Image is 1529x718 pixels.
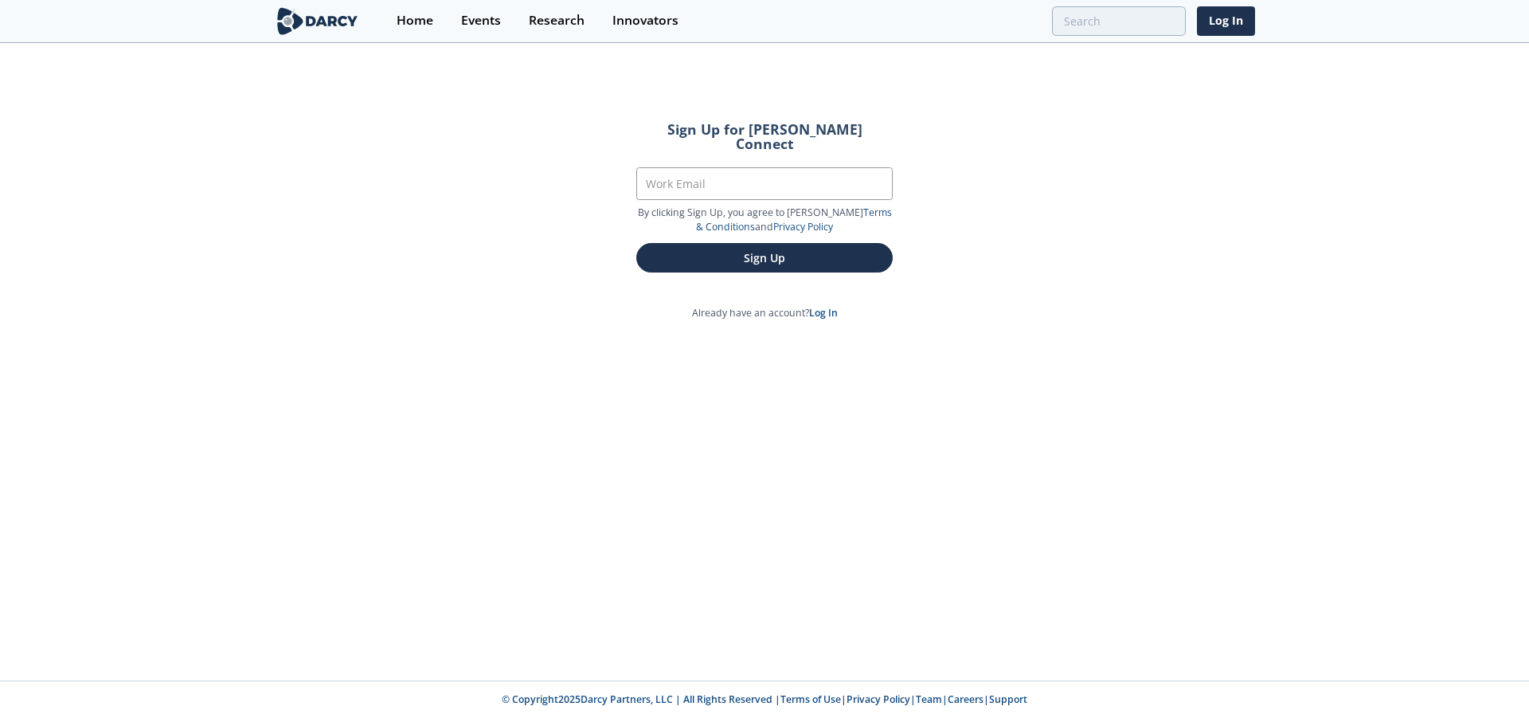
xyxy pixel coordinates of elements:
[696,206,892,233] a: Terms & Conditions
[636,243,893,273] button: Sign Up
[612,14,678,27] div: Innovators
[636,206,893,235] p: By clicking Sign Up, you agree to [PERSON_NAME] and
[636,167,893,200] input: Work Email
[1052,6,1186,36] input: Advanced Search
[916,692,942,706] a: Team
[773,220,833,233] a: Privacy Policy
[614,306,915,320] p: Already have an account?
[529,14,585,27] div: Research
[636,123,893,151] h2: Sign Up for [PERSON_NAME] Connect
[948,692,983,706] a: Careers
[809,306,838,320] a: Log In
[989,692,1027,706] a: Support
[780,692,841,706] a: Terms of Use
[175,692,1354,707] p: © Copyright 2025 Darcy Partners, LLC | All Rights Reserved | | | | |
[847,692,910,706] a: Privacy Policy
[397,14,433,27] div: Home
[274,7,361,35] img: logo-wide.svg
[1197,6,1255,36] a: Log In
[461,14,501,27] div: Events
